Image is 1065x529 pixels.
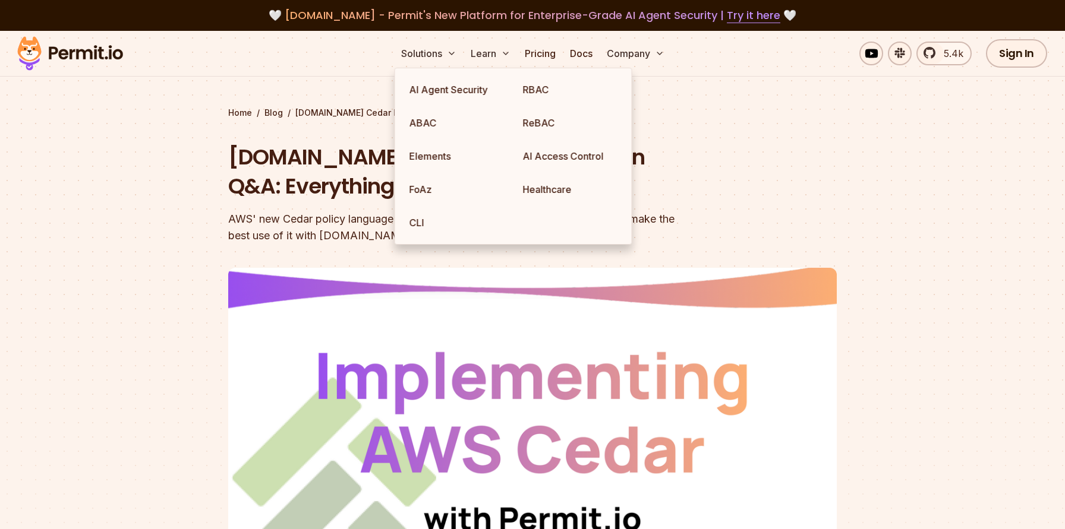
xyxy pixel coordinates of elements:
[937,46,963,61] span: 5.4k
[396,42,461,65] button: Solutions
[520,42,560,65] a: Pricing
[565,42,597,65] a: Docs
[12,33,128,74] img: Permit logo
[513,73,627,106] a: RBAC
[513,106,627,140] a: ReBAC
[513,173,627,206] a: Healthcare
[400,73,513,106] a: AI Agent Security
[602,42,669,65] button: Company
[513,140,627,173] a: AI Access Control
[228,211,685,244] div: AWS' new Cedar policy language is now open-source and live! See how you can make the best use of ...
[264,107,283,119] a: Blog
[400,140,513,173] a: Elements
[916,42,972,65] a: 5.4k
[400,173,513,206] a: FoAz
[29,7,1036,24] div: 🤍 🤍
[285,8,780,23] span: [DOMAIN_NAME] - Permit's New Platform for Enterprise-Grade AI Agent Security |
[986,39,1047,68] a: Sign In
[400,106,513,140] a: ABAC
[727,8,780,23] a: Try it here
[466,42,515,65] button: Learn
[228,142,685,201] h1: [DOMAIN_NAME] Cedar Implementation Q&A: Everything you need to know
[400,206,513,239] a: CLI
[228,107,252,119] a: Home
[228,107,837,119] div: / /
